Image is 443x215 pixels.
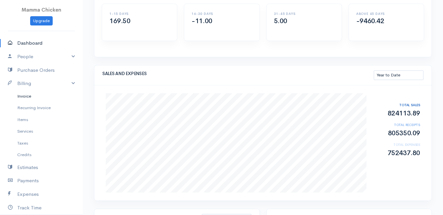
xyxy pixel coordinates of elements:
h6: ABOVE 45 DAYS [356,12,416,16]
span: -11.00 [192,17,212,25]
a: Upgrade [30,16,53,26]
h6: TOTAL SALES [373,103,420,107]
h2: 805350.09 [373,130,420,137]
h6: 1-15 DAYS [109,12,170,16]
span: Mamma Chicken [22,7,61,13]
h6: 16-30 DAYS [192,12,252,16]
h6: 31-45 DAYS [274,12,334,16]
span: 169.50 [109,17,131,25]
h2: 752437.80 [373,150,420,157]
span: -9460.42 [356,17,384,25]
h2: 824113.89 [373,110,420,117]
span: 5.00 [274,17,287,25]
h6: TOTAL RECEIPTS [373,123,420,127]
h5: SALES AND EXPENSES [102,71,374,76]
h6: TOTAL EXPENSES [373,143,420,147]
